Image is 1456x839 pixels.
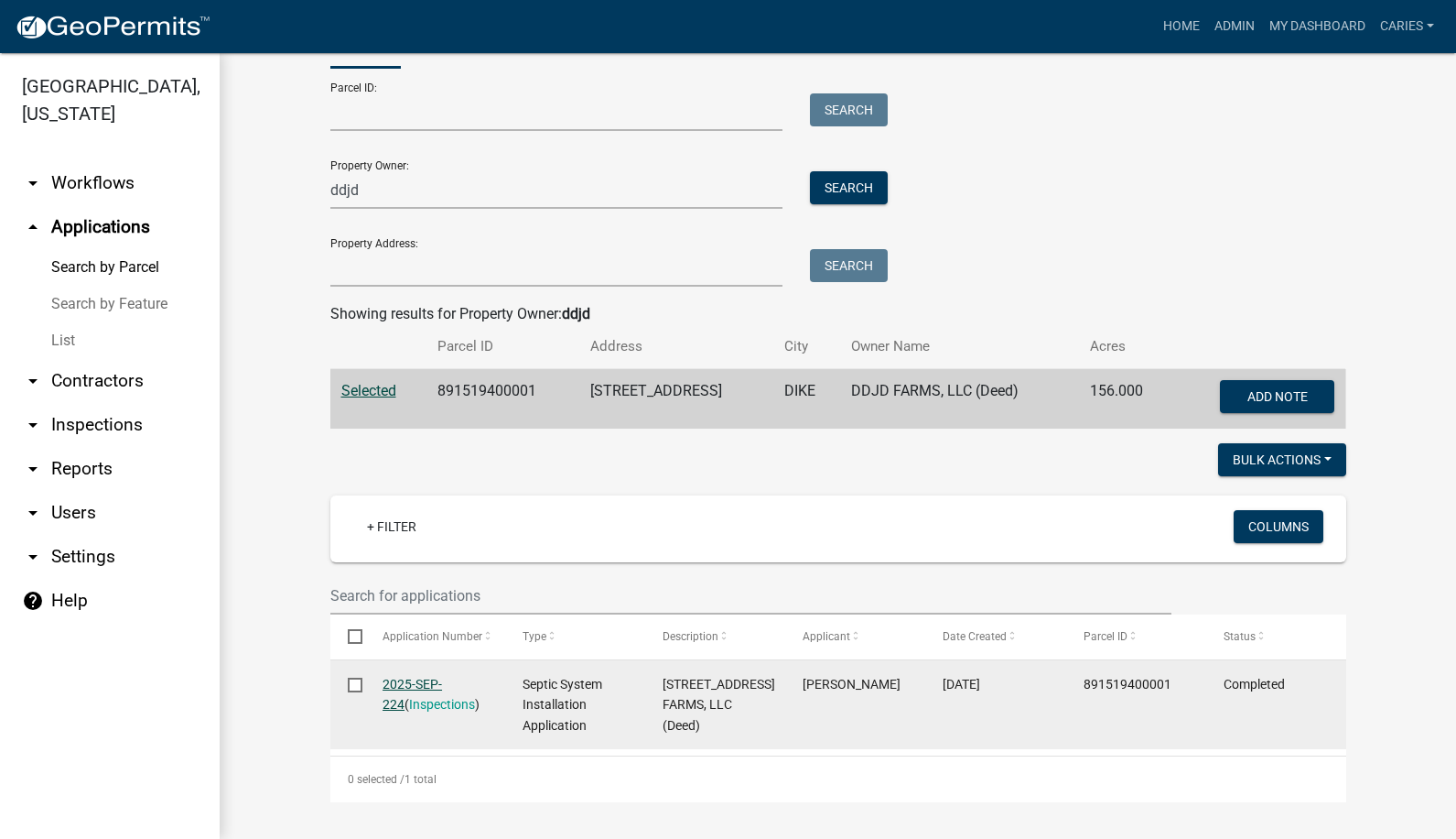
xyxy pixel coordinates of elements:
[1205,615,1345,659] datatable-header-cell: Status
[1079,325,1173,368] th: Acres
[1224,677,1285,692] span: Completed
[1247,389,1308,404] span: Add Note
[365,615,505,659] datatable-header-cell: Application Number
[383,674,488,716] div: ( )
[773,325,840,368] th: City
[1220,380,1334,413] button: Add Note
[348,773,404,786] span: 0 selected /
[943,677,980,692] span: 08/04/2025
[663,677,775,734] span: 28871 140TH ST, DDJD FARMS, LLC (Deed)
[1065,615,1205,659] datatable-header-cell: Parcel ID
[1218,443,1346,476] button: Bulk Actions
[383,630,482,643] span: Application Number
[1079,369,1173,430] td: 156.000
[22,458,44,480] i: arrow_drop_down
[810,93,888,126] button: Search
[840,325,1079,368] th: Owner Name
[330,303,1346,325] div: Showing results for Property Owner:
[943,630,1007,643] span: Date Created
[341,382,396,399] a: Selected
[22,502,44,524] i: arrow_drop_down
[773,369,840,430] td: DIKE
[1373,9,1441,44] a: CarieS
[645,615,785,659] datatable-header-cell: Description
[523,677,602,734] span: Septic System Installation Application
[925,615,1065,659] datatable-header-cell: Date Created
[1084,630,1127,643] span: Parcel ID
[22,216,44,238] i: arrow_drop_up
[22,172,44,194] i: arrow_drop_down
[352,510,431,543] a: + Filter
[579,325,773,368] th: Address
[785,615,925,659] datatable-header-cell: Applicant
[1262,9,1373,44] a: My Dashboard
[810,249,888,282] button: Search
[505,615,645,659] datatable-header-cell: Type
[22,590,44,612] i: help
[1224,630,1256,643] span: Status
[22,370,44,392] i: arrow_drop_down
[1156,9,1207,44] a: Home
[1207,9,1262,44] a: Admin
[840,369,1079,430] td: DDJD FARMS, LLC (Deed)
[1234,510,1323,543] button: Columns
[579,369,773,430] td: [STREET_ADDRESS]
[523,630,546,643] span: Type
[330,577,1172,615] input: Search for applications
[562,305,590,322] strong: ddjd
[426,325,579,368] th: Parcel ID
[22,546,44,568] i: arrow_drop_down
[330,757,1346,802] div: 1 total
[383,677,442,713] a: 2025-SEP-224
[803,677,901,692] span: Noah Oldenburger
[1084,677,1171,692] span: 891519400001
[22,414,44,436] i: arrow_drop_down
[426,369,579,430] td: 891519400001
[330,615,365,659] datatable-header-cell: Select
[409,697,475,712] a: Inspections
[663,630,718,643] span: Description
[810,171,888,204] button: Search
[803,630,850,643] span: Applicant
